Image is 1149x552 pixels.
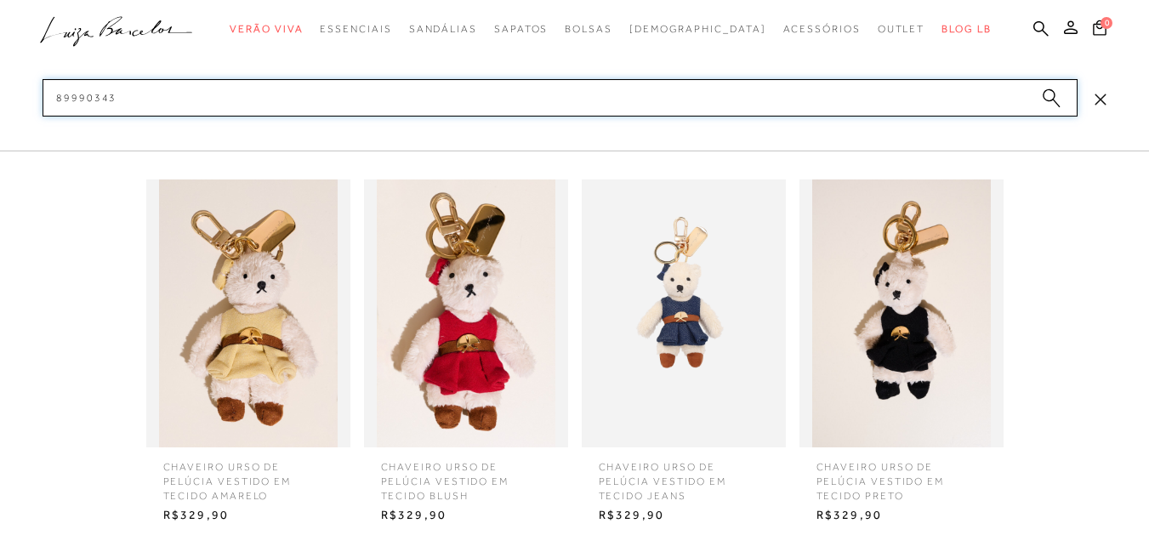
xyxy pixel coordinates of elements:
a: categoryNavScreenReaderText [320,14,391,45]
img: CHAVEIRO URSO DE PELÚCIA VESTIDO EM TECIDO AMARELO [146,179,350,447]
a: categoryNavScreenReaderText [494,14,548,45]
span: R$329,90 [804,503,999,528]
span: R$329,90 [586,503,782,528]
img: CHAVEIRO URSO DE PELÚCIA VESTIDO EM TECIDO BLUSH [364,179,568,447]
span: 0 [1101,17,1112,29]
input: Buscar. [43,79,1078,117]
a: CHAVEIRO URSO DE PELÚCIA VESTIDO EM TECIDO PRETO CHAVEIRO URSO DE PELÚCIA VESTIDO EM TECIDO PRETO... [795,179,1008,528]
span: Acessórios [783,23,861,35]
span: [DEMOGRAPHIC_DATA] [629,23,766,35]
a: categoryNavScreenReaderText [230,14,303,45]
span: BLOG LB [941,23,991,35]
img: CHAVEIRO URSO DE PELÚCIA VESTIDO EM TECIDO JEANS [582,179,786,447]
a: CHAVEIRO URSO DE PELÚCIA VESTIDO EM TECIDO BLUSH CHAVEIRO URSO DE PELÚCIA VESTIDO EM TECIDO BLUSH... [360,179,572,528]
span: CHAVEIRO URSO DE PELÚCIA VESTIDO EM TECIDO BLUSH [368,447,564,503]
span: CHAVEIRO URSO DE PELÚCIA VESTIDO EM TECIDO JEANS [586,447,782,503]
span: R$329,90 [151,503,346,528]
span: Outlet [878,23,925,35]
a: noSubCategoriesText [629,14,766,45]
a: categoryNavScreenReaderText [409,14,477,45]
span: Sapatos [494,23,548,35]
a: categoryNavScreenReaderText [878,14,925,45]
span: R$329,90 [368,503,564,528]
span: Essenciais [320,23,391,35]
span: Sandálias [409,23,477,35]
a: categoryNavScreenReaderText [783,14,861,45]
img: CHAVEIRO URSO DE PELÚCIA VESTIDO EM TECIDO PRETO [799,179,1004,447]
a: CHAVEIRO URSO DE PELÚCIA VESTIDO EM TECIDO AMARELO CHAVEIRO URSO DE PELÚCIA VESTIDO EM TECIDO AMA... [142,179,355,528]
button: 0 [1088,19,1112,42]
span: Verão Viva [230,23,303,35]
a: categoryNavScreenReaderText [565,14,612,45]
span: CHAVEIRO URSO DE PELÚCIA VESTIDO EM TECIDO PRETO [804,447,999,503]
a: CHAVEIRO URSO DE PELÚCIA VESTIDO EM TECIDO JEANS CHAVEIRO URSO DE PELÚCIA VESTIDO EM TECIDO JEANS... [577,179,790,528]
span: Bolsas [565,23,612,35]
a: BLOG LB [941,14,991,45]
span: CHAVEIRO URSO DE PELÚCIA VESTIDO EM TECIDO AMARELO [151,447,346,503]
